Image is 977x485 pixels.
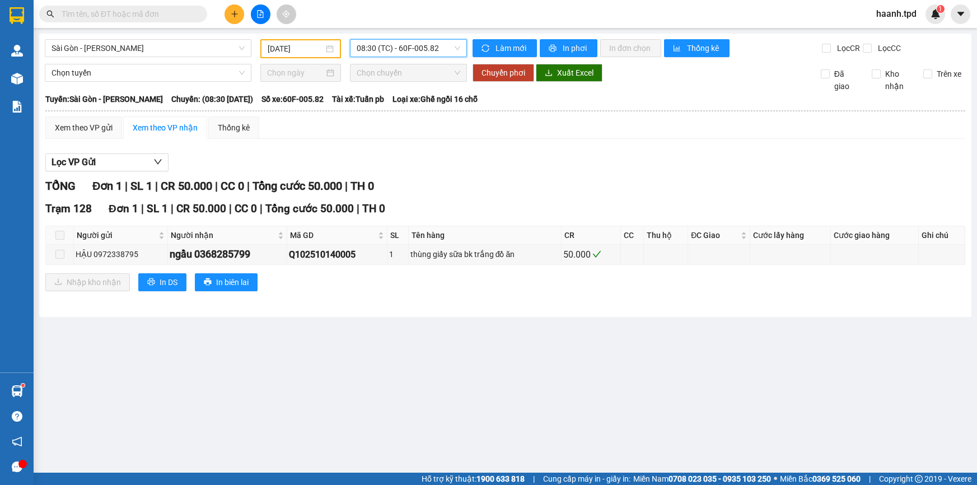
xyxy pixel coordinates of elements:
[389,248,406,260] div: 1
[76,248,166,260] div: HẬU 0972338795
[253,179,342,193] span: Tổng cước 50.000
[563,42,588,54] span: In phơi
[881,68,914,92] span: Kho nhận
[52,40,245,57] span: Sài Gòn - Phương Lâm
[46,10,54,18] span: search
[282,10,290,18] span: aim
[45,273,130,291] button: downloadNhập kho nhận
[543,473,630,485] span: Cung cấp máy in - giấy in:
[410,248,560,260] div: thùng giấy sữa bk trắng đồ ăn
[673,44,683,53] span: bar-chart
[92,179,122,193] span: Đơn 1
[350,179,374,193] span: TH 0
[287,245,387,264] td: Q102510140005
[12,461,22,472] span: message
[536,64,602,82] button: downloadXuất Excel
[937,5,945,13] sup: 1
[10,7,24,24] img: logo-vxr
[268,43,324,55] input: 14/10/2025
[12,436,22,447] span: notification
[473,39,537,57] button: syncLàm mới
[664,39,730,57] button: bar-chartThống kê
[221,179,244,193] span: CC 0
[931,9,941,19] img: icon-new-feature
[540,39,597,57] button: printerIn phơi
[171,229,275,241] span: Người nhận
[12,411,22,422] span: question-circle
[669,474,771,483] strong: 0708 023 035 - 0935 103 250
[956,9,966,19] span: caret-down
[422,473,525,485] span: Hỗ trợ kỹ thuật:
[562,226,621,245] th: CR
[215,179,218,193] span: |
[161,179,212,193] span: CR 50.000
[549,44,558,53] span: printer
[109,202,138,215] span: Đơn 1
[170,246,285,262] div: ngầu 0368285799
[919,226,965,245] th: Ghi chú
[345,179,348,193] span: |
[600,39,661,57] button: In đơn chọn
[592,250,601,259] span: check
[160,276,177,288] span: In DS
[265,202,354,215] span: Tổng cước 50.000
[176,202,226,215] span: CR 50.000
[867,7,925,21] span: haanh.tpd
[557,67,593,79] span: Xuất Excel
[11,45,23,57] img: warehouse-icon
[267,67,324,79] input: Chọn ngày
[256,10,264,18] span: file-add
[130,179,152,193] span: SL 1
[387,226,409,245] th: SL
[45,153,169,171] button: Lọc VP Gửi
[55,122,113,134] div: Xem theo VP gửi
[831,226,919,245] th: Cước giao hàng
[951,4,970,24] button: caret-down
[147,278,155,287] span: printer
[495,42,528,54] span: Làm mới
[830,68,863,92] span: Đã giao
[774,477,777,481] span: ⚪️
[133,122,198,134] div: Xem theo VP nhận
[171,202,174,215] span: |
[260,202,263,215] span: |
[357,202,359,215] span: |
[21,384,25,387] sup: 1
[77,229,156,241] span: Người gửi
[545,69,553,78] span: download
[52,64,245,81] span: Chọn tuyến
[473,64,534,82] button: Chuyển phơi
[277,4,296,24] button: aim
[261,93,324,105] span: Số xe: 60F-005.82
[11,101,23,113] img: solution-icon
[750,226,831,245] th: Cước lấy hàng
[357,40,460,57] span: 08:30 (TC) - 60F-005.82
[833,42,862,54] span: Lọc CR
[247,179,250,193] span: |
[476,474,525,483] strong: 1900 633 818
[45,179,76,193] span: TỔNG
[932,68,966,80] span: Trên xe
[362,202,385,215] span: TH 0
[621,226,644,245] th: CC
[633,473,771,485] span: Miền Nam
[644,226,688,245] th: Thu hộ
[11,73,23,85] img: warehouse-icon
[251,4,270,24] button: file-add
[357,64,460,81] span: Chọn chuyến
[332,93,384,105] span: Tài xế: Tuấn pb
[147,202,168,215] span: SL 1
[153,157,162,166] span: down
[482,44,491,53] span: sync
[231,10,239,18] span: plus
[229,202,232,215] span: |
[289,248,385,262] div: Q102510140005
[780,473,861,485] span: Miền Bắc
[45,95,163,104] b: Tuyến: Sài Gòn - [PERSON_NAME]
[290,229,375,241] span: Mã GD
[409,226,562,245] th: Tên hàng
[138,273,186,291] button: printerIn DS
[11,385,23,397] img: warehouse-icon
[195,273,258,291] button: printerIn biên lai
[235,202,257,215] span: CC 0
